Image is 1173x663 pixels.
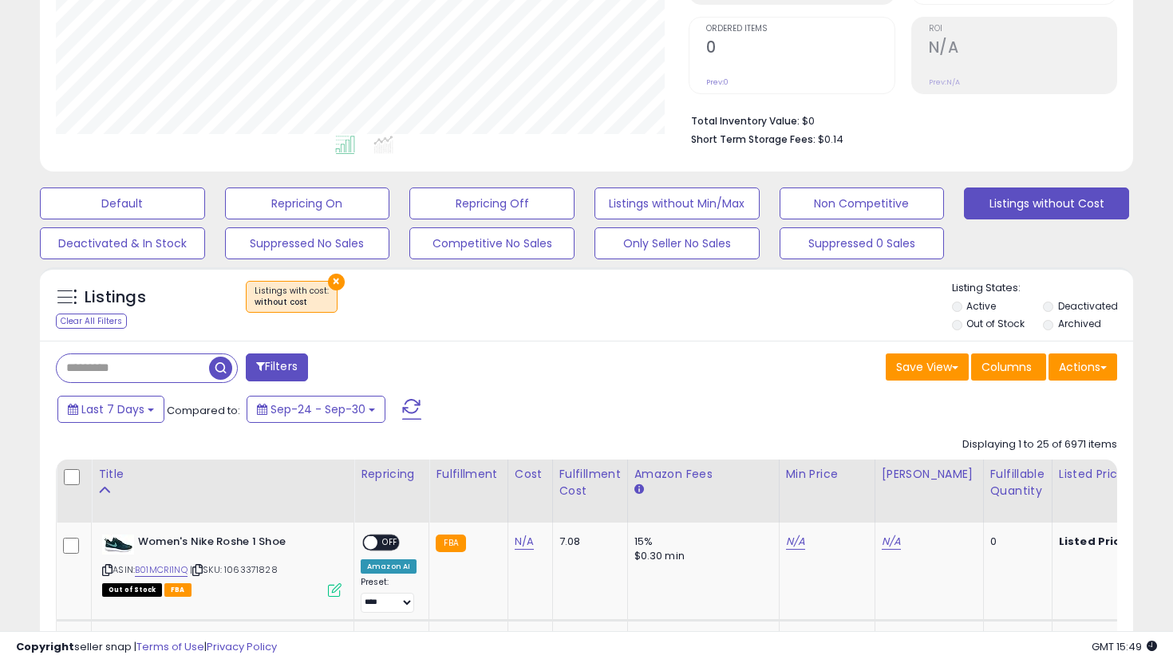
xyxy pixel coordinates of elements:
[929,25,1116,34] span: ROI
[190,563,278,576] span: | SKU: 1063371828
[361,577,417,613] div: Preset:
[1049,353,1117,381] button: Actions
[515,534,534,550] a: N/A
[990,466,1045,499] div: Fulfillable Quantity
[780,187,945,219] button: Non Competitive
[929,38,1116,60] h2: N/A
[594,227,760,259] button: Only Seller No Sales
[85,286,146,309] h5: Listings
[966,317,1025,330] label: Out of Stock
[164,583,192,597] span: FBA
[1092,639,1157,654] span: 2025-10-8 15:49 GMT
[515,466,546,483] div: Cost
[167,403,240,418] span: Compared to:
[255,297,329,308] div: without cost
[16,639,74,654] strong: Copyright
[246,353,308,381] button: Filters
[882,534,901,550] a: N/A
[409,227,575,259] button: Competitive No Sales
[361,466,422,483] div: Repricing
[225,227,390,259] button: Suppressed No Sales
[40,227,205,259] button: Deactivated & In Stock
[57,396,164,423] button: Last 7 Days
[990,535,1040,549] div: 0
[1058,317,1101,330] label: Archived
[56,314,127,329] div: Clear All Filters
[971,353,1046,381] button: Columns
[634,466,772,483] div: Amazon Fees
[81,401,144,417] span: Last 7 Days
[818,132,843,147] span: $0.14
[135,563,188,577] a: B01MCRI1NQ
[706,38,894,60] h2: 0
[1059,534,1132,549] b: Listed Price:
[559,535,615,549] div: 7.08
[247,396,385,423] button: Sep-24 - Sep-30
[102,583,162,597] span: All listings that are currently out of stock and unavailable for purchase on Amazon
[409,187,575,219] button: Repricing Off
[436,535,465,552] small: FBA
[952,281,1134,296] p: Listing States:
[964,187,1129,219] button: Listings without Cost
[691,114,800,128] b: Total Inventory Value:
[886,353,969,381] button: Save View
[559,466,621,499] div: Fulfillment Cost
[98,466,347,483] div: Title
[981,359,1032,375] span: Columns
[16,640,277,655] div: seller snap | |
[634,535,767,549] div: 15%
[1058,299,1118,313] label: Deactivated
[361,559,417,574] div: Amazon AI
[691,132,816,146] b: Short Term Storage Fees:
[786,466,868,483] div: Min Price
[780,227,945,259] button: Suppressed 0 Sales
[634,483,644,497] small: Amazon Fees.
[436,466,500,483] div: Fulfillment
[634,549,767,563] div: $0.30 min
[138,535,332,554] b: Women's Nike Roshe 1 Shoe
[207,639,277,654] a: Privacy Policy
[929,77,960,87] small: Prev: N/A
[691,110,1105,129] li: $0
[102,535,134,554] img: 31vJ3TPk-2L._SL40_.jpg
[225,187,390,219] button: Repricing On
[594,187,760,219] button: Listings without Min/Max
[328,274,345,290] button: ×
[40,187,205,219] button: Default
[255,285,329,309] span: Listings with cost :
[962,437,1117,452] div: Displaying 1 to 25 of 6971 items
[102,535,342,595] div: ASIN:
[136,639,204,654] a: Terms of Use
[706,25,894,34] span: Ordered Items
[271,401,365,417] span: Sep-24 - Sep-30
[966,299,996,313] label: Active
[706,77,729,87] small: Prev: 0
[377,536,403,550] span: OFF
[786,534,805,550] a: N/A
[882,466,977,483] div: [PERSON_NAME]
